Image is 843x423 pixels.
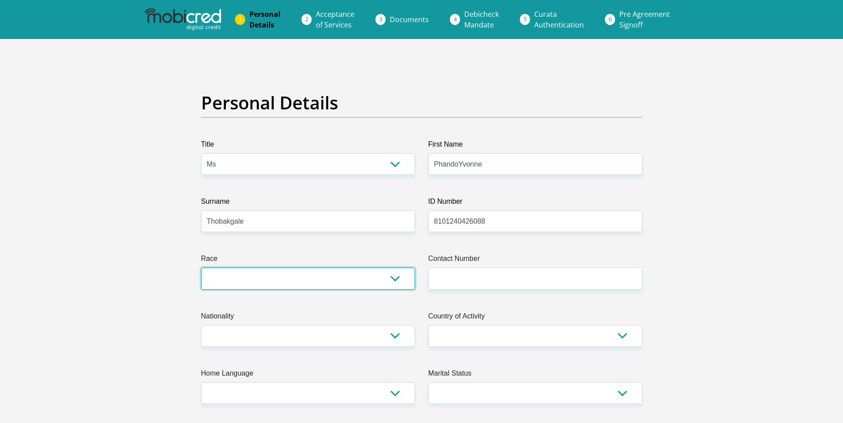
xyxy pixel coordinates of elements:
[428,139,642,153] label: First Name
[534,9,584,30] span: Curata Authentication
[457,5,506,34] a: DebicheckMandate
[428,368,642,382] label: Marital Status
[201,368,415,382] label: Home Language
[201,92,642,113] h2: Personal Details
[201,139,415,153] label: Title
[428,196,642,210] label: ID Number
[201,196,415,210] label: Surname
[428,311,642,325] label: Country of Activity
[619,9,670,30] span: Pre Agreement Signoff
[201,253,415,268] label: Race
[428,268,642,289] input: Contact Number
[428,153,642,175] input: First Name
[383,11,436,28] a: Documents
[428,253,642,268] label: Contact Number
[464,9,499,30] span: Debicheck Mandate
[612,5,677,34] a: Pre AgreementSignoff
[201,311,415,325] label: Nationality
[390,15,429,24] span: Documents
[309,5,361,34] a: Acceptanceof Services
[316,9,354,30] span: Acceptance of Services
[201,210,415,232] input: Surname
[428,210,642,232] input: ID Number
[527,5,591,34] a: CurataAuthentication
[242,5,287,34] a: PersonalDetails
[145,8,221,31] img: mobicred logo
[249,9,280,30] span: Personal Details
